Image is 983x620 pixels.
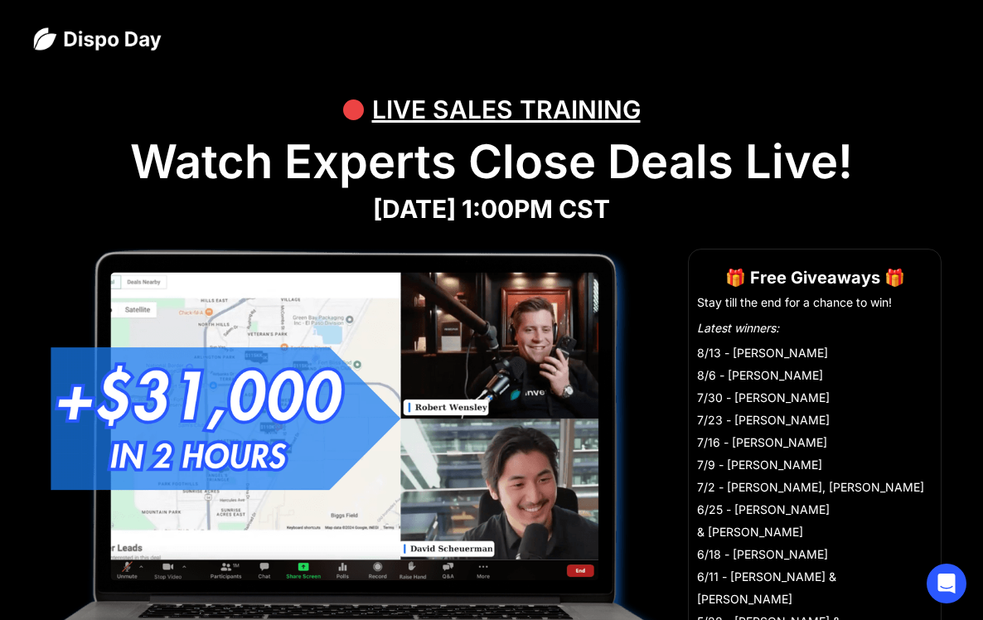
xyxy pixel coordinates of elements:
div: Open Intercom Messenger [927,564,966,603]
strong: [DATE] 1:00PM CST [373,194,610,224]
h1: Watch Experts Close Deals Live! [33,134,950,190]
em: Latest winners: [697,321,779,335]
li: Stay till the end for a chance to win! [697,294,932,311]
strong: 🎁 Free Giveaways 🎁 [725,268,905,288]
div: LIVE SALES TRAINING [372,85,641,134]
